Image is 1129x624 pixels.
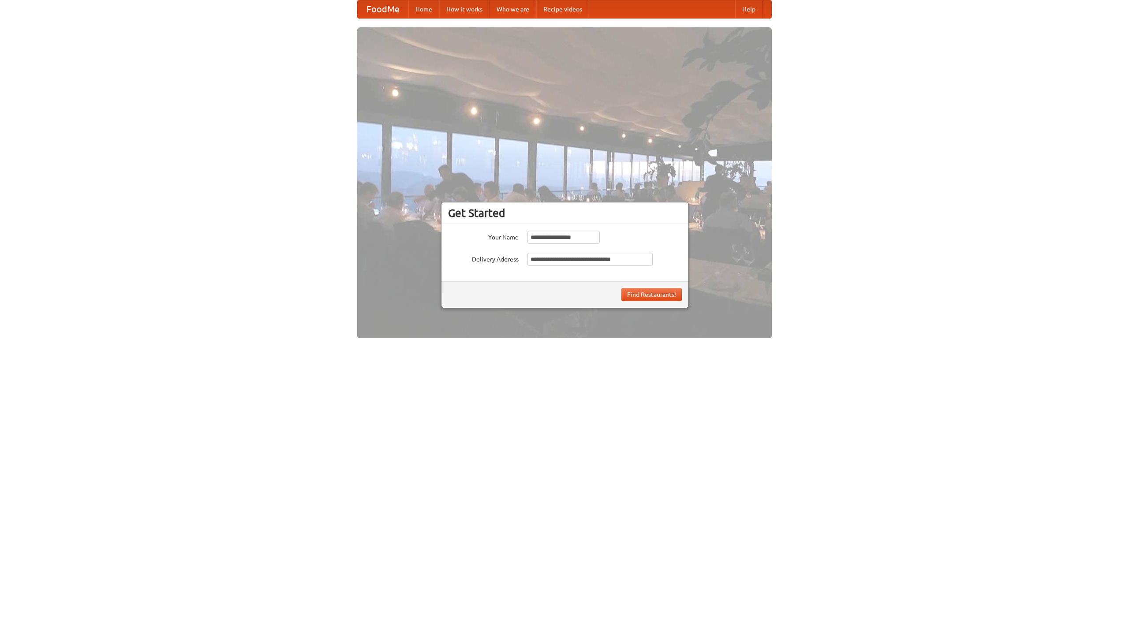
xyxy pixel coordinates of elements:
label: Delivery Address [448,253,519,264]
a: Help [735,0,763,18]
a: Home [408,0,439,18]
a: How it works [439,0,490,18]
label: Your Name [448,231,519,242]
h3: Get Started [448,206,682,220]
a: Recipe videos [536,0,589,18]
button: Find Restaurants! [621,288,682,301]
a: Who we are [490,0,536,18]
a: FoodMe [358,0,408,18]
